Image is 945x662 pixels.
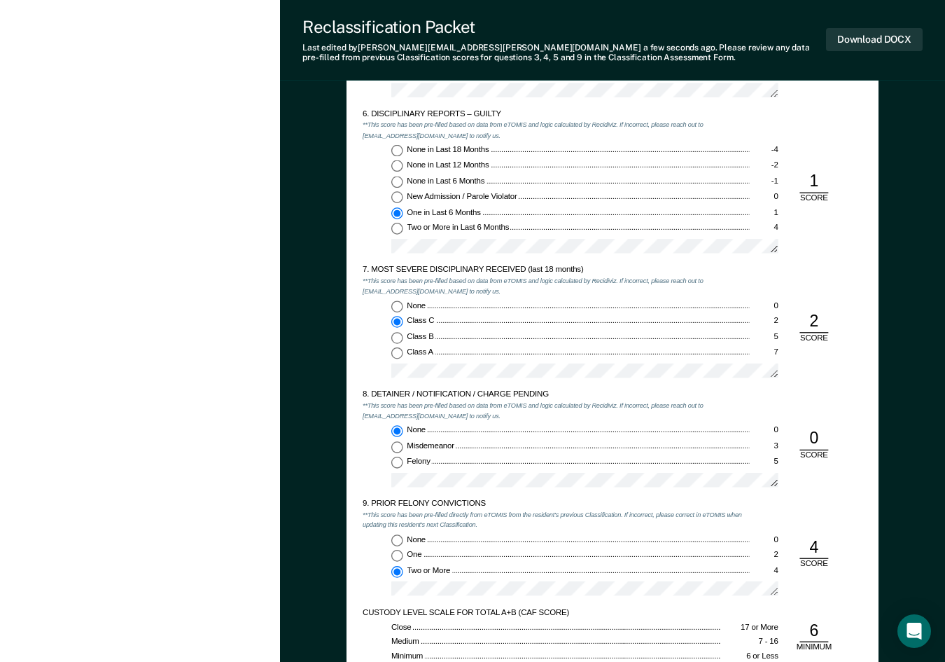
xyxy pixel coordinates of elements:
div: 1 [750,207,778,218]
span: None in Last 12 Months [407,160,490,170]
input: One in Last 6 Months1 [391,207,403,219]
span: Two or More in Last 6 Months [407,223,510,232]
input: Class B5 [391,332,403,344]
div: -2 [750,160,778,171]
input: None0 [391,425,403,437]
div: SCORE [792,333,835,344]
em: **This score has been pre-filled based on data from eTOMIS and logic calculated by Recidiviz. If ... [363,120,703,139]
div: 2 [750,550,778,560]
div: 6. DISCIPLINARY REPORTS – GUILTY [363,109,750,120]
span: Minimum [391,651,425,661]
div: 2 [750,317,778,327]
div: 7 [750,347,778,358]
input: None in Last 18 Months-4 [391,144,403,156]
span: None [407,535,427,544]
input: Felony5 [391,457,403,469]
em: **This score has been pre-filled directly from eTOMIS from the resident's previous Classification... [363,510,742,528]
button: Download DOCX [826,28,923,51]
input: None in Last 6 Months-1 [391,176,403,188]
div: 6 or Less [721,651,778,662]
div: -4 [750,144,778,155]
input: None0 [391,535,403,546]
span: None [407,425,427,434]
span: One in Last 6 Months [407,207,482,216]
input: New Admission / Parole Violator0 [391,192,403,204]
div: SCORE [792,450,835,460]
em: **This score has been pre-filled based on data from eTOMIS and logic calculated by Recidiviz. If ... [363,401,703,420]
div: MINIMUM [792,642,835,653]
span: Close [391,622,413,631]
div: 1 [799,171,828,193]
input: Class C2 [391,317,403,329]
div: 4 [750,565,778,576]
div: 7. MOST SEVERE DISCIPLINARY RECEIVED (last 18 months) [363,266,750,276]
span: None in Last 18 Months [407,144,490,153]
div: 0 [750,425,778,436]
input: Class A7 [391,347,403,359]
input: None in Last 12 Months-2 [391,160,403,172]
div: 2 [799,311,828,333]
div: 9. PRIOR FELONY CONVICTIONS [363,499,750,509]
span: Misdemeanor [407,441,456,450]
span: Class B [407,332,435,341]
input: One2 [391,550,403,562]
div: 8. DETAINER / NOTIFICATION / CHARGE PENDING [363,389,750,400]
div: 0 [750,535,778,545]
div: 17 or More [721,622,778,633]
span: One [407,550,423,559]
div: Open Intercom Messenger [897,614,931,648]
div: 7 - 16 [721,637,778,647]
span: Class A [407,347,435,357]
div: SCORE [792,193,835,203]
div: 3 [750,441,778,451]
div: 4 [799,537,828,559]
div: Reclassification Packet [302,17,826,37]
div: 0 [750,192,778,202]
span: Class C [407,317,435,326]
span: Two or More [407,565,451,574]
div: 6 [799,621,828,642]
input: None0 [391,301,403,312]
div: SCORE [792,559,835,570]
div: -1 [750,176,778,186]
div: Last edited by [PERSON_NAME][EMAIL_ADDRESS][PERSON_NAME][DOMAIN_NAME] . Please review any data pr... [302,43,826,63]
div: CUSTODY LEVEL SCALE FOR TOTAL A+B (CAF SCORE) [363,608,750,619]
div: 0 [750,301,778,311]
span: a few seconds ago [643,43,715,53]
div: 4 [750,223,778,233]
span: New Admission / Parole Violator [407,192,519,201]
div: 5 [750,332,778,343]
input: Misdemeanor3 [391,441,403,453]
input: Two or More in Last 6 Months4 [391,223,403,235]
div: 0 [799,428,828,450]
div: 5 [750,457,778,467]
input: Two or More4 [391,565,403,577]
span: None [407,301,427,310]
span: None in Last 6 Months [407,176,486,185]
span: Medium [391,637,421,646]
em: **This score has been pre-filled based on data from eTOMIS and logic calculated by Recidiviz. If ... [363,277,703,295]
span: Felony [407,457,432,466]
